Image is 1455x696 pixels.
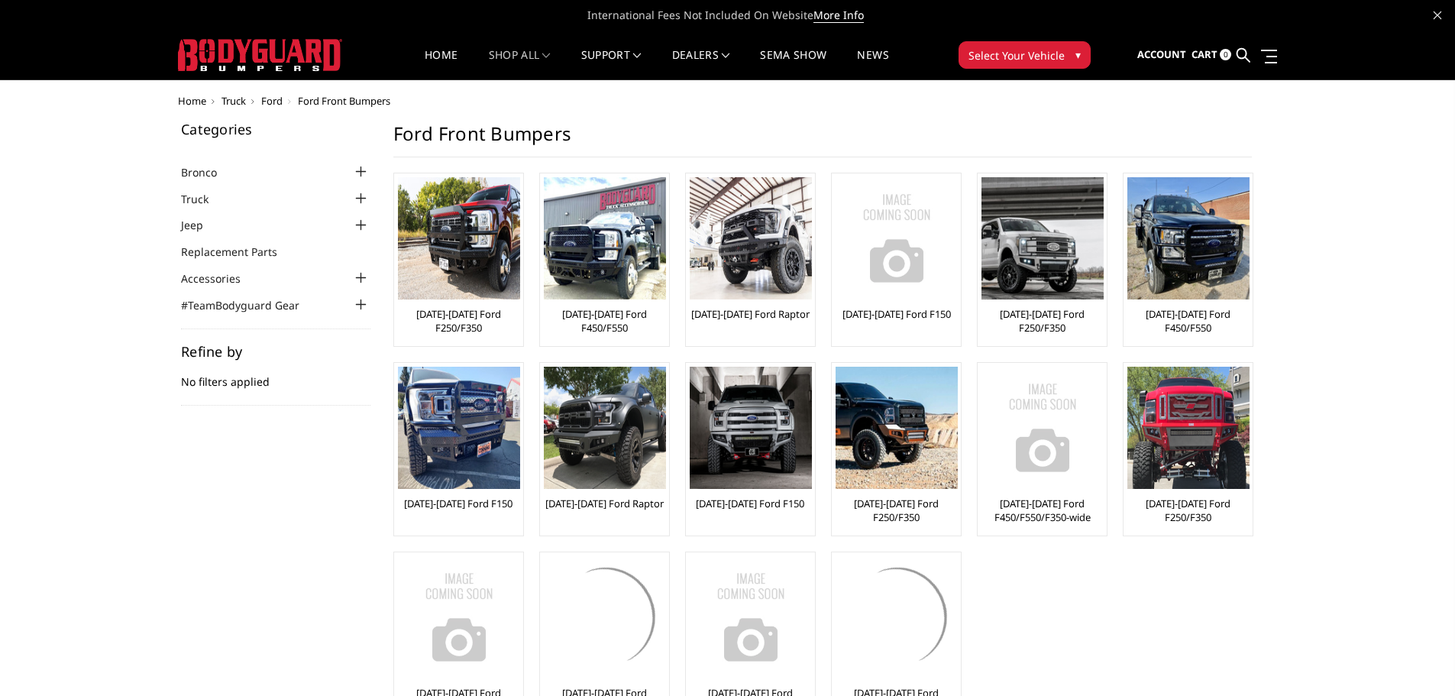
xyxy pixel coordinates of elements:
[981,307,1103,335] a: [DATE]-[DATE] Ford F250/F350
[690,556,812,678] img: No Image
[981,367,1104,489] img: No Image
[181,191,228,207] a: Truck
[393,122,1252,157] h1: Ford Front Bumpers
[298,94,390,108] span: Ford Front Bumpers
[1137,47,1186,61] span: Account
[760,50,826,79] a: SEMA Show
[398,556,519,678] a: No Image
[178,94,206,108] a: Home
[178,39,342,71] img: BODYGUARD BUMPERS
[181,345,370,358] h5: Refine by
[1220,49,1231,60] span: 0
[398,556,520,678] img: No Image
[813,8,864,23] a: More Info
[404,497,512,510] a: [DATE]-[DATE] Ford F150
[544,307,665,335] a: [DATE]-[DATE] Ford F450/F550
[261,94,283,108] a: Ford
[581,50,642,79] a: Support
[857,50,888,79] a: News
[836,177,957,299] a: No Image
[181,217,222,233] a: Jeep
[181,297,318,313] a: #TeamBodyguard Gear
[672,50,730,79] a: Dealers
[1191,47,1217,61] span: Cart
[968,47,1065,63] span: Select Your Vehicle
[181,270,260,286] a: Accessories
[690,556,811,678] a: No Image
[181,164,236,180] a: Bronco
[181,122,370,136] h5: Categories
[181,345,370,406] div: No filters applied
[1127,307,1249,335] a: [DATE]-[DATE] Ford F450/F550
[691,307,810,321] a: [DATE]-[DATE] Ford Raptor
[842,307,951,321] a: [DATE]-[DATE] Ford F150
[959,41,1091,69] button: Select Your Vehicle
[181,244,296,260] a: Replacement Parts
[425,50,458,79] a: Home
[836,497,957,524] a: [DATE]-[DATE] Ford F250/F350
[1127,497,1249,524] a: [DATE]-[DATE] Ford F250/F350
[221,94,246,108] a: Truck
[489,50,551,79] a: shop all
[1191,34,1231,76] a: Cart 0
[1075,47,1081,63] span: ▾
[545,497,664,510] a: [DATE]-[DATE] Ford Raptor
[981,497,1103,524] a: [DATE]-[DATE] Ford F450/F550/F350-wide
[398,307,519,335] a: [DATE]-[DATE] Ford F250/F350
[696,497,804,510] a: [DATE]-[DATE] Ford F150
[836,177,958,299] img: No Image
[1137,34,1186,76] a: Account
